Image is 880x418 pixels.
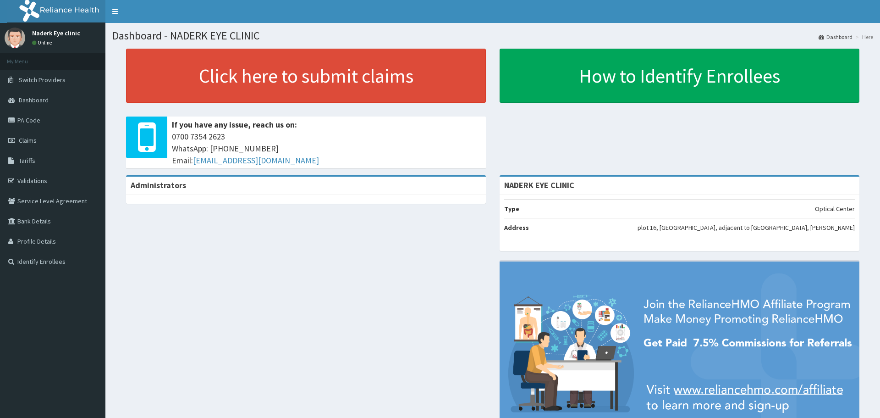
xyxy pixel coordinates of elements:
[172,131,481,166] span: 0700 7354 2623 WhatsApp: [PHONE_NUMBER] Email:
[19,76,66,84] span: Switch Providers
[500,49,859,103] a: How to Identify Enrollees
[112,30,873,42] h1: Dashboard - NADERK EYE CLINIC
[504,180,574,190] strong: NADERK EYE CLINIC
[126,49,486,103] a: Click here to submit claims
[815,204,855,213] p: Optical Center
[504,205,519,213] b: Type
[172,119,297,130] b: If you have any issue, reach us on:
[853,33,873,41] li: Here
[5,28,25,48] img: User Image
[32,30,80,36] p: Naderk Eye clinic
[19,156,35,165] span: Tariffs
[131,180,186,190] b: Administrators
[193,155,319,166] a: [EMAIL_ADDRESS][DOMAIN_NAME]
[819,33,852,41] a: Dashboard
[19,136,37,145] span: Claims
[638,223,855,232] p: plot 16, [GEOGRAPHIC_DATA], adjacent to [GEOGRAPHIC_DATA], [PERSON_NAME]
[504,223,529,232] b: Address
[19,96,49,104] span: Dashboard
[32,39,54,46] a: Online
